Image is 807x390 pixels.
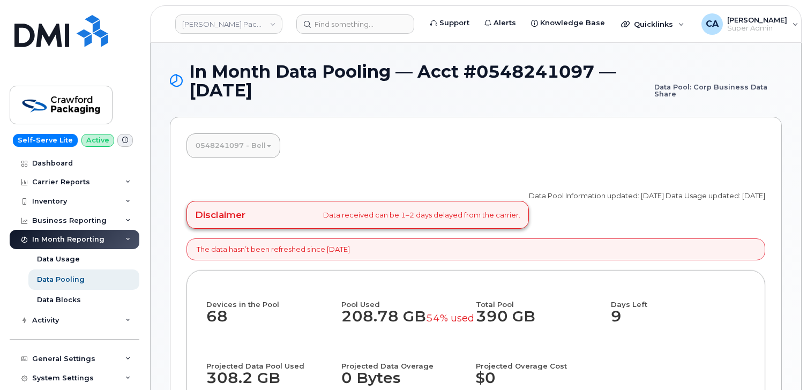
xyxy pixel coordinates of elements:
dd: 390 GB [476,308,601,336]
dd: 9 [611,308,746,336]
a: 0548241097 - Bell [187,134,280,157]
h1: In Month Data Pooling — Acct #0548241097 — [DATE] [170,62,782,100]
h4: Projected Data Overage [341,351,467,370]
h4: Devices in the Pool [206,290,341,308]
h4: Total Pool [476,290,601,308]
small: Data Pool: Corp Business Data Share [654,62,782,97]
h4: Projected Data Pool Used [206,351,332,370]
dd: 68 [206,308,341,336]
h4: Pool Used [341,290,467,308]
div: Data received can be 1–2 days delayed from the carrier. [186,201,529,229]
h4: Disclaimer [195,209,245,220]
small: 54% used [426,312,474,324]
p: Data Pool Information updated: [DATE] Data Usage updated: [DATE] [529,191,765,201]
dd: 208.78 GB [341,308,467,336]
h4: Days Left [611,290,746,308]
div: The data hasn’t been refreshed since [DATE] [186,238,765,260]
h4: Projected Overage Cost [476,351,611,370]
